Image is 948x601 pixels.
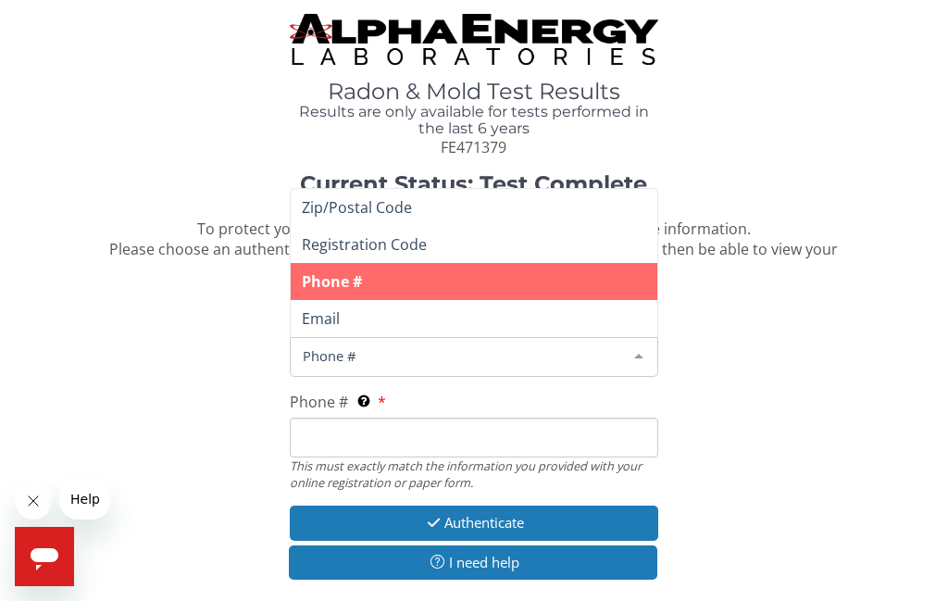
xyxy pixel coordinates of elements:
button: Authenticate [290,506,658,540]
iframe: Close message [15,482,52,520]
span: Phone # [302,271,362,292]
span: FE471379 [441,137,506,157]
span: Registration Code [302,234,427,255]
span: Phone # [298,345,620,366]
button: I need help [289,545,657,580]
img: TightCrop.jpg [290,14,658,65]
strong: Current Status: Test Complete [300,170,647,197]
iframe: Message from company [59,479,110,520]
h4: Results are only available for tests performed in the last 6 years [290,104,658,136]
span: Email [302,308,340,329]
span: Zip/Postal Code [302,197,412,218]
span: To protect your confidential test results, we need to confirm some information. Please choose an ... [109,219,838,282]
h1: Radon & Mold Test Results [290,80,658,104]
iframe: Button to launch messaging window [15,527,74,586]
span: Phone # [290,392,348,412]
div: This must exactly match the information you provided with your online registration or paper form. [290,457,658,492]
